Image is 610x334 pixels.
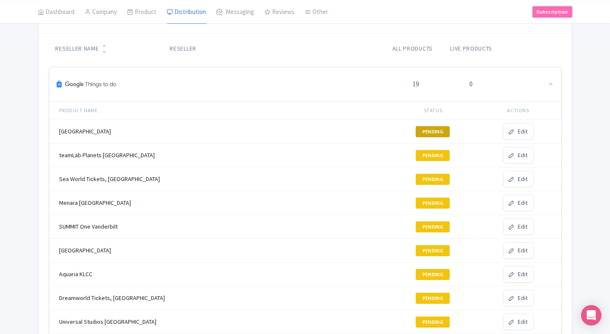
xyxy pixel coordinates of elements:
div: teamLab Planets [GEOGRAPHIC_DATA] [60,151,295,160]
a: Edit [503,266,533,283]
div: Open Intercom Messenger [581,305,601,326]
div: Live products [447,44,496,53]
div: SUMMIT One Vanderbilt [60,222,295,231]
div: Sea World Tickets, [GEOGRAPHIC_DATA] [60,175,295,184]
button: PENDING [416,198,450,209]
img: Google Things To Do [56,74,117,94]
a: Edit [503,123,533,140]
div: Reseller [170,44,274,53]
button: PENDING [416,317,450,328]
button: PENDING [416,174,450,185]
div: Menara [GEOGRAPHIC_DATA] [60,198,295,207]
button: PENDING [416,221,450,232]
div: [GEOGRAPHIC_DATA] [60,127,295,136]
div: Universal Studios [GEOGRAPHIC_DATA] [60,317,295,326]
button: PENDING [416,293,450,304]
div: 0 [470,79,473,89]
th: Status [390,102,476,120]
a: Edit [503,242,533,259]
a: Edit [503,314,533,330]
a: Edit [503,171,533,187]
div: Reseller Name [56,44,99,53]
div: [GEOGRAPHIC_DATA] [60,246,295,255]
button: PENDING [416,126,450,137]
div: All products [388,44,437,53]
a: Edit [503,290,533,306]
a: Edit [503,195,533,211]
a: Subscription [533,6,572,17]
a: Edit [503,147,533,164]
div: Aquaria KLCC [60,270,295,279]
button: PENDING [416,150,450,161]
th: Product name [49,102,305,120]
div: Dreamworld Tickets, [GEOGRAPHIC_DATA] [60,294,295,303]
th: Actions [476,102,561,120]
button: PENDING [416,245,450,256]
div: 19 [413,79,419,89]
a: Edit [503,218,533,235]
button: PENDING [416,269,450,280]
